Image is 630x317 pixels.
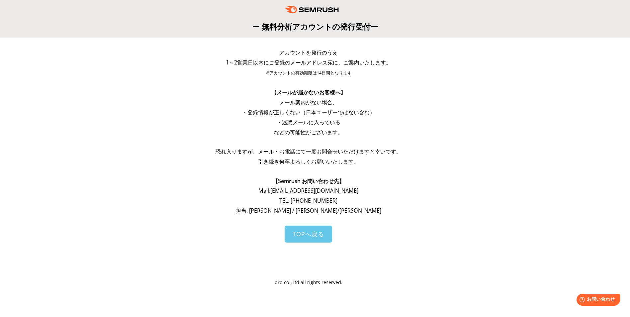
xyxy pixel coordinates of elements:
span: Mail: [EMAIL_ADDRESS][DOMAIN_NAME] [258,187,358,194]
span: 【メールが届かないお客様へ】 [271,89,346,96]
span: 【Semrush お問い合わせ先】 [273,177,344,185]
span: TOPへ戻る [293,230,324,238]
iframe: Help widget launcher [571,291,623,310]
span: 1～2営業日以内にご登録のメールアドレス宛に、ご案内いたします。 [226,59,391,66]
span: ー 無料分析アカウントの発行受付ー [252,21,378,32]
a: TOPへ戻る [285,226,332,243]
span: ※アカウントの有効期限は14日間となります [265,70,352,76]
span: TEL: [PHONE_NUMBER] [279,197,337,204]
span: アカウントを発行のうえ [279,49,338,56]
span: ・登録情報が正しくない（日本ユーザーではない含む） [242,109,375,116]
span: メール案内がない場合、 [279,99,338,106]
span: などの可能性がございます。 [274,129,343,136]
span: ・迷惑メールに入っている [277,119,340,126]
span: 担当: [PERSON_NAME] / [PERSON_NAME]/[PERSON_NAME] [236,207,381,214]
span: 恐れ入りますが、メール・お電話にて一度お問合せいただけますと幸いです。 [216,148,402,155]
span: 引き続き何卒よろしくお願いいたします。 [258,158,359,165]
span: oro co., ltd all rights reserved. [275,279,342,285]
